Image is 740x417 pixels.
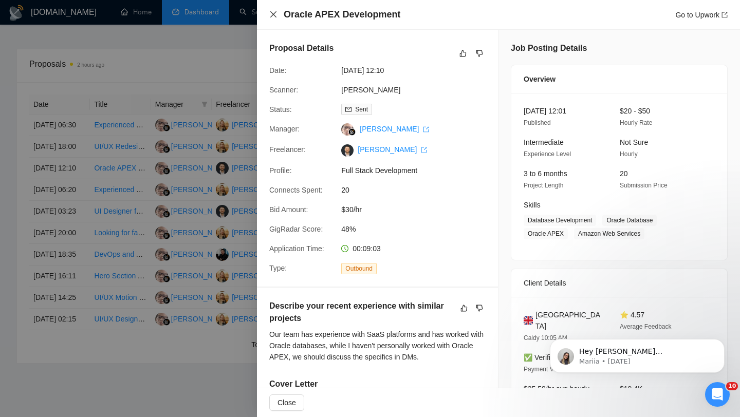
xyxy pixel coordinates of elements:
[341,86,400,94] a: [PERSON_NAME]
[269,378,318,390] h5: Cover Letter
[620,150,638,158] span: Hourly
[341,204,495,215] span: $30/hr
[524,366,580,373] span: Payment Verification
[620,182,668,189] span: Submission Price
[360,125,429,133] a: [PERSON_NAME] export
[421,147,427,153] span: export
[524,201,541,209] span: Skills
[460,304,468,312] span: like
[269,205,308,214] span: Bid Amount:
[269,244,324,253] span: Application Time:
[534,317,740,389] iframe: Intercom notifications message
[341,65,495,76] span: [DATE] 12:10
[473,47,486,60] button: dislike
[341,184,495,196] span: 20
[269,166,292,175] span: Profile:
[524,334,567,342] span: Caldy 10:05 AM
[524,353,559,362] span: ✅ Verified
[341,223,495,235] span: 48%
[524,269,715,297] div: Client Details
[476,49,483,58] span: dislike
[457,47,469,60] button: like
[269,145,306,154] span: Freelancer:
[511,42,587,54] h5: Job Posting Details
[423,126,429,132] span: export
[620,311,644,319] span: ⭐ 4.57
[269,125,300,133] span: Manager:
[620,169,628,178] span: 20
[524,138,564,146] span: Intermediate
[726,382,738,390] span: 10
[269,86,298,94] span: Scanner:
[524,150,571,158] span: Experience Level
[473,302,486,314] button: dislike
[269,394,304,411] button: Close
[269,42,334,54] h5: Proposal Details
[535,309,603,332] span: [GEOGRAPHIC_DATA]
[269,105,292,113] span: Status:
[284,8,400,21] h4: Oracle APEX Development
[524,315,533,326] img: 🇬🇧
[269,186,323,194] span: Connects Spent:
[721,12,728,18] span: export
[620,107,650,115] span: $20 - $50
[675,11,728,19] a: Go to Upworkexport
[602,215,657,226] span: Oracle Database
[705,382,730,407] iframe: Intercom live chat
[341,263,377,274] span: Outbound
[358,145,427,154] a: [PERSON_NAME] export
[269,225,323,233] span: GigRadar Score:
[269,329,486,363] div: Our team has experience with SaaS platforms and has worked with Oracle databases, while I haven't...
[620,119,652,126] span: Hourly Rate
[574,228,644,239] span: Amazon Web Services
[269,264,287,272] span: Type:
[341,144,354,157] img: c1Yy0qA6sseiUzry_nqOw6Bmiy1ieQ5WZZDU7VWviOrgdQ60VjLkYrttItevNgMj7L
[353,244,381,253] span: 00:09:03
[341,165,495,176] span: Full Stack Development
[348,128,356,136] img: gigradar-bm.png
[269,10,277,19] button: Close
[458,302,470,314] button: like
[620,138,648,146] span: Not Sure
[345,106,351,112] span: mail
[524,215,596,226] span: Database Development
[524,385,589,404] span: $35.58/hr avg hourly rate paid
[524,73,556,85] span: Overview
[524,107,566,115] span: [DATE] 12:01
[524,182,563,189] span: Project Length
[277,397,296,408] span: Close
[459,49,467,58] span: like
[524,119,551,126] span: Published
[476,304,483,312] span: dislike
[269,10,277,18] span: close
[524,228,568,239] span: Oracle APEX
[524,169,567,178] span: 3 to 6 months
[355,106,368,113] span: Sent
[269,300,453,325] h5: Describe your recent experience with similar projects
[269,66,286,74] span: Date:
[341,245,348,252] span: clock-circle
